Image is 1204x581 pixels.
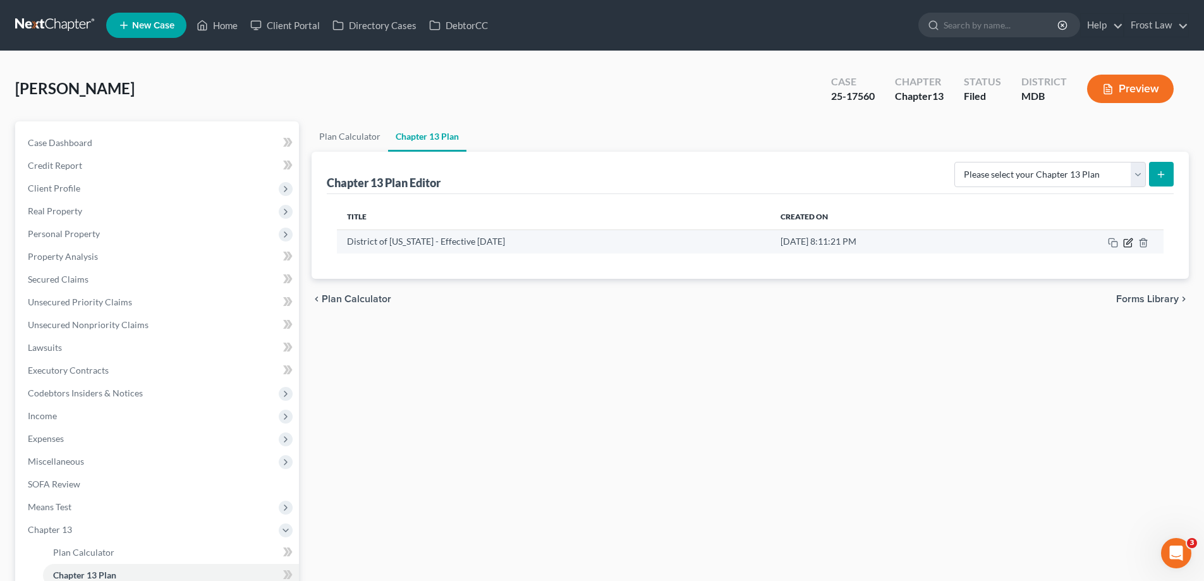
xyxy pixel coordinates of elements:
[28,501,71,512] span: Means Test
[28,205,82,216] span: Real Property
[337,204,770,229] th: Title
[964,89,1001,104] div: Filed
[1087,75,1174,103] button: Preview
[932,90,944,102] span: 13
[18,131,299,154] a: Case Dashboard
[244,14,326,37] a: Client Portal
[28,342,62,353] span: Lawsuits
[28,274,88,284] span: Secured Claims
[18,154,299,177] a: Credit Report
[18,473,299,496] a: SOFA Review
[18,291,299,314] a: Unsecured Priority Claims
[28,524,72,535] span: Chapter 13
[312,294,391,304] button: chevron_left Plan Calculator
[28,297,132,307] span: Unsecured Priority Claims
[15,79,135,97] span: [PERSON_NAME]
[28,137,92,148] span: Case Dashboard
[28,456,84,467] span: Miscellaneous
[1021,75,1067,89] div: District
[18,245,299,268] a: Property Analysis
[1116,294,1189,304] button: Forms Library chevron_right
[28,319,149,330] span: Unsecured Nonpriority Claims
[18,268,299,291] a: Secured Claims
[53,570,116,580] span: Chapter 13 Plan
[831,75,875,89] div: Case
[28,410,57,421] span: Income
[28,365,109,376] span: Executory Contracts
[1021,89,1067,104] div: MDB
[43,541,299,564] a: Plan Calculator
[132,21,174,30] span: New Case
[388,121,466,152] a: Chapter 13 Plan
[895,75,944,89] div: Chapter
[337,229,770,254] td: District of [US_STATE] - Effective [DATE]
[312,121,388,152] a: Plan Calculator
[1081,14,1123,37] a: Help
[28,160,82,171] span: Credit Report
[28,479,80,489] span: SOFA Review
[28,183,80,193] span: Client Profile
[1116,294,1179,304] span: Forms Library
[770,204,1004,229] th: Created On
[895,89,944,104] div: Chapter
[28,433,64,444] span: Expenses
[1161,538,1191,568] iframe: Intercom live chat
[423,14,494,37] a: DebtorCC
[18,336,299,359] a: Lawsuits
[1179,294,1189,304] i: chevron_right
[53,547,114,558] span: Plan Calculator
[1124,14,1188,37] a: Frost Law
[190,14,244,37] a: Home
[28,228,100,239] span: Personal Property
[28,388,143,398] span: Codebtors Insiders & Notices
[327,175,441,190] div: Chapter 13 Plan Editor
[1187,538,1197,548] span: 3
[770,229,1004,254] td: [DATE] 8:11:21 PM
[831,89,875,104] div: 25-17560
[28,251,98,262] span: Property Analysis
[964,75,1001,89] div: Status
[312,294,322,304] i: chevron_left
[322,294,391,304] span: Plan Calculator
[326,14,423,37] a: Directory Cases
[18,314,299,336] a: Unsecured Nonpriority Claims
[18,359,299,382] a: Executory Contracts
[944,13,1059,37] input: Search by name...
